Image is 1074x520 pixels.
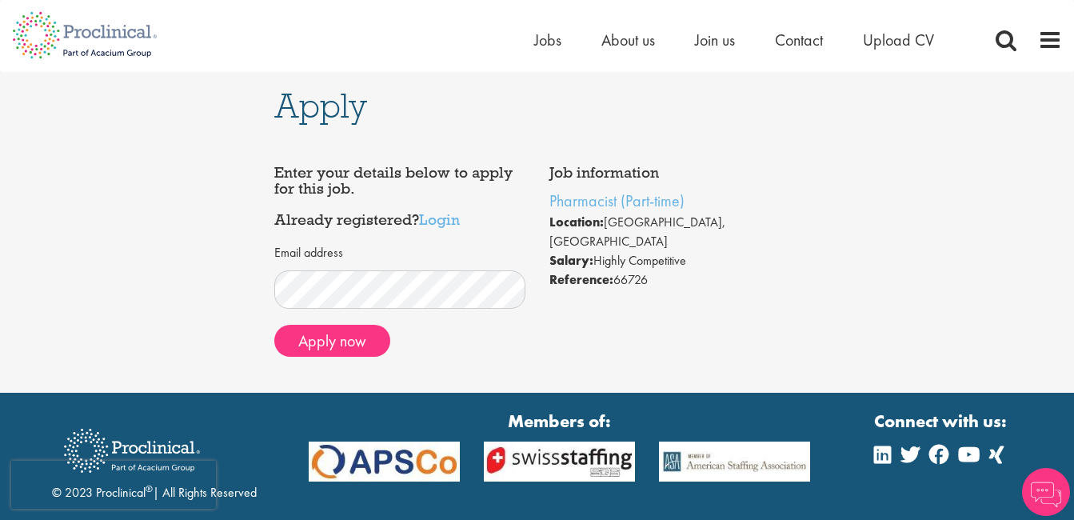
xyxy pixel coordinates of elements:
div: © 2023 Proclinical | All Rights Reserved [52,417,257,502]
a: Login [419,210,460,229]
img: Proclinical Recruitment [52,418,212,484]
a: Contact [775,30,823,50]
iframe: reCAPTCHA [11,461,216,509]
a: Join us [695,30,735,50]
img: APSCo [647,442,822,482]
li: 66726 [549,270,800,290]
strong: Reference: [549,271,613,288]
strong: Location: [549,214,604,230]
img: APSCo [472,442,647,482]
h4: Job information [549,165,800,181]
img: Chatbot [1022,468,1070,516]
span: Apply [274,84,367,127]
li: Highly Competitive [549,251,800,270]
a: Pharmacist (Part-time) [549,190,685,211]
img: APSCo [297,442,472,482]
li: [GEOGRAPHIC_DATA], [GEOGRAPHIC_DATA] [549,213,800,251]
h4: Enter your details below to apply for this job. Already registered? [274,165,525,228]
a: Upload CV [863,30,934,50]
strong: Connect with us: [874,409,1010,434]
a: Jobs [534,30,561,50]
strong: Members of: [309,409,810,434]
label: Email address [274,244,343,262]
strong: Salary: [549,252,593,269]
button: Apply now [274,325,390,357]
a: About us [601,30,655,50]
